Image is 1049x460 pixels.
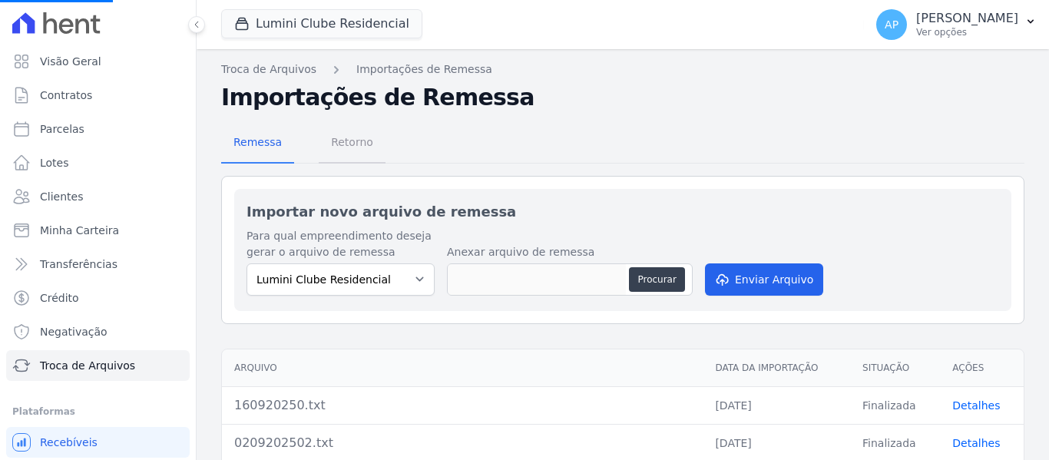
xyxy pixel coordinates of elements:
[703,349,850,387] th: Data da Importação
[6,215,190,246] a: Minha Carteira
[234,396,690,415] div: 160920250.txt
[850,349,940,387] th: Situação
[6,114,190,144] a: Parcelas
[12,402,184,421] div: Plataformas
[40,121,84,137] span: Parcelas
[247,228,435,260] label: Para qual empreendimento deseja gerar o arquivo de remessa
[6,427,190,458] a: Recebíveis
[940,349,1024,387] th: Ações
[221,9,422,38] button: Lumini Clube Residencial
[6,46,190,77] a: Visão Geral
[6,283,190,313] a: Crédito
[40,155,69,170] span: Lotes
[221,84,1024,111] h2: Importações de Remessa
[447,244,693,260] label: Anexar arquivo de remessa
[221,124,386,164] nav: Tab selector
[6,350,190,381] a: Troca de Arquivos
[916,26,1018,38] p: Ver opções
[40,290,79,306] span: Crédito
[221,61,316,78] a: Troca de Arquivos
[40,256,117,272] span: Transferências
[356,61,492,78] a: Importações de Remessa
[40,88,92,103] span: Contratos
[222,349,703,387] th: Arquivo
[319,124,386,164] a: Retorno
[6,147,190,178] a: Lotes
[864,3,1049,46] button: AP [PERSON_NAME] Ver opções
[234,434,690,452] div: 0209202502.txt
[850,386,940,424] td: Finalizada
[40,358,135,373] span: Troca de Arquivos
[221,124,294,164] a: Remessa
[6,181,190,212] a: Clientes
[40,54,101,69] span: Visão Geral
[322,127,382,157] span: Retorno
[952,437,1000,449] a: Detalhes
[247,201,999,222] h2: Importar novo arquivo de remessa
[705,263,823,296] button: Enviar Arquivo
[6,80,190,111] a: Contratos
[224,127,291,157] span: Remessa
[703,386,850,424] td: [DATE]
[221,61,1024,78] nav: Breadcrumb
[40,435,98,450] span: Recebíveis
[40,223,119,238] span: Minha Carteira
[629,267,684,292] button: Procurar
[6,249,190,280] a: Transferências
[916,11,1018,26] p: [PERSON_NAME]
[40,189,83,204] span: Clientes
[885,19,898,30] span: AP
[952,399,1000,412] a: Detalhes
[40,324,108,339] span: Negativação
[6,316,190,347] a: Negativação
